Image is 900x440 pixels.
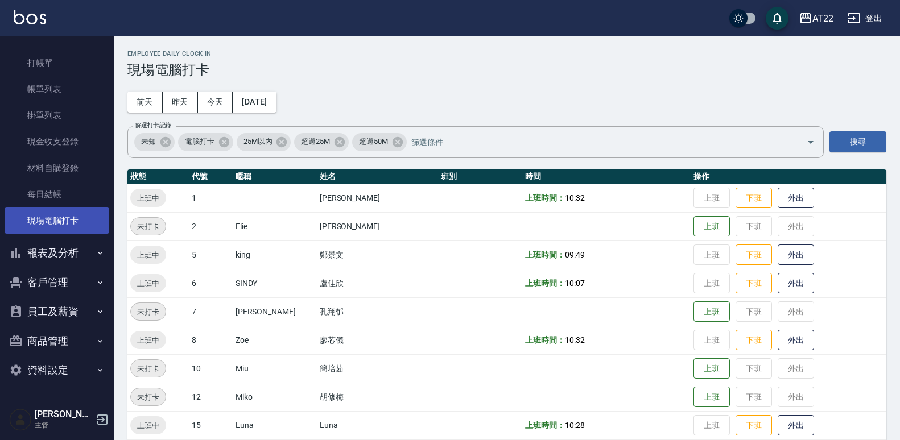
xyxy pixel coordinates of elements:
[35,420,93,430] p: 主管
[317,354,439,383] td: 簡培茹
[134,136,163,147] span: 未知
[317,326,439,354] td: 廖芯儀
[178,133,233,151] div: 電腦打卡
[736,244,772,265] button: 下班
[14,10,46,24] img: Logo
[565,421,585,430] span: 10:28
[802,133,820,151] button: Open
[693,301,730,322] button: 上班
[189,297,233,326] td: 7
[189,240,233,269] td: 5
[693,358,730,379] button: 上班
[843,8,886,29] button: 登出
[317,297,439,326] td: 孔翔郁
[5,155,109,181] a: 材料自購登錄
[317,212,439,240] td: [PERSON_NAME]
[127,50,886,57] h2: Employee Daily Clock In
[233,383,317,411] td: Miko
[525,421,565,430] b: 上班時間：
[131,221,166,233] span: 未打卡
[778,415,814,436] button: 外出
[778,273,814,294] button: 外出
[233,240,317,269] td: king
[189,212,233,240] td: 2
[438,169,522,184] th: 班別
[317,240,439,269] td: 鄭景文
[189,169,233,184] th: 代號
[5,181,109,207] a: 每日結帳
[198,92,233,113] button: 今天
[134,133,175,151] div: 未知
[189,184,233,212] td: 1
[5,207,109,234] a: 現場電腦打卡
[130,192,166,204] span: 上班中
[565,193,585,202] span: 10:32
[237,136,279,147] span: 25M以內
[565,335,585,344] span: 10:32
[163,92,198,113] button: 昨天
[778,244,814,265] button: 外出
[317,269,439,297] td: 盧佳欣
[565,279,585,288] span: 10:07
[829,131,886,152] button: 搜尋
[35,409,93,420] h5: [PERSON_NAME]
[5,297,109,326] button: 員工及薪資
[525,193,565,202] b: 上班時間：
[778,330,814,351] button: 外出
[5,50,109,76] a: 打帳單
[294,133,349,151] div: 超過25M
[135,121,171,130] label: 篩選打卡記錄
[233,92,276,113] button: [DATE]
[5,268,109,297] button: 客戶管理
[693,216,730,237] button: 上班
[5,355,109,385] button: 資料設定
[691,169,886,184] th: 操作
[317,383,439,411] td: 胡修梅
[525,335,565,344] b: 上班時間：
[736,273,772,294] button: 下班
[525,250,565,259] b: 上班時間：
[130,249,166,261] span: 上班中
[294,136,337,147] span: 超過25M
[812,11,833,26] div: AT22
[736,188,772,209] button: 下班
[131,391,166,403] span: 未打卡
[778,188,814,209] button: 外出
[131,306,166,318] span: 未打卡
[130,334,166,346] span: 上班中
[233,297,317,326] td: [PERSON_NAME]
[5,76,109,102] a: 帳單列表
[233,269,317,297] td: SINDY
[565,250,585,259] span: 09:49
[237,133,291,151] div: 25M以內
[189,326,233,354] td: 8
[233,169,317,184] th: 暱稱
[408,132,787,152] input: 篩選條件
[317,169,439,184] th: 姓名
[5,128,109,155] a: 現金收支登錄
[189,354,233,383] td: 10
[189,269,233,297] td: 6
[131,363,166,375] span: 未打卡
[5,102,109,128] a: 掛單列表
[178,136,221,147] span: 電腦打卡
[127,62,886,78] h3: 現場電腦打卡
[736,415,772,436] button: 下班
[766,7,788,30] button: save
[525,279,565,288] b: 上班時間：
[317,411,439,439] td: Luna
[352,136,395,147] span: 超過50M
[189,383,233,411] td: 12
[9,408,32,431] img: Person
[693,387,730,408] button: 上班
[130,420,166,431] span: 上班中
[794,7,838,30] button: AT22
[233,212,317,240] td: Elie
[130,277,166,289] span: 上班中
[127,92,163,113] button: 前天
[233,411,317,439] td: Luna
[5,326,109,356] button: 商品管理
[352,133,407,151] div: 超過50M
[5,238,109,268] button: 報表及分析
[522,169,691,184] th: 時間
